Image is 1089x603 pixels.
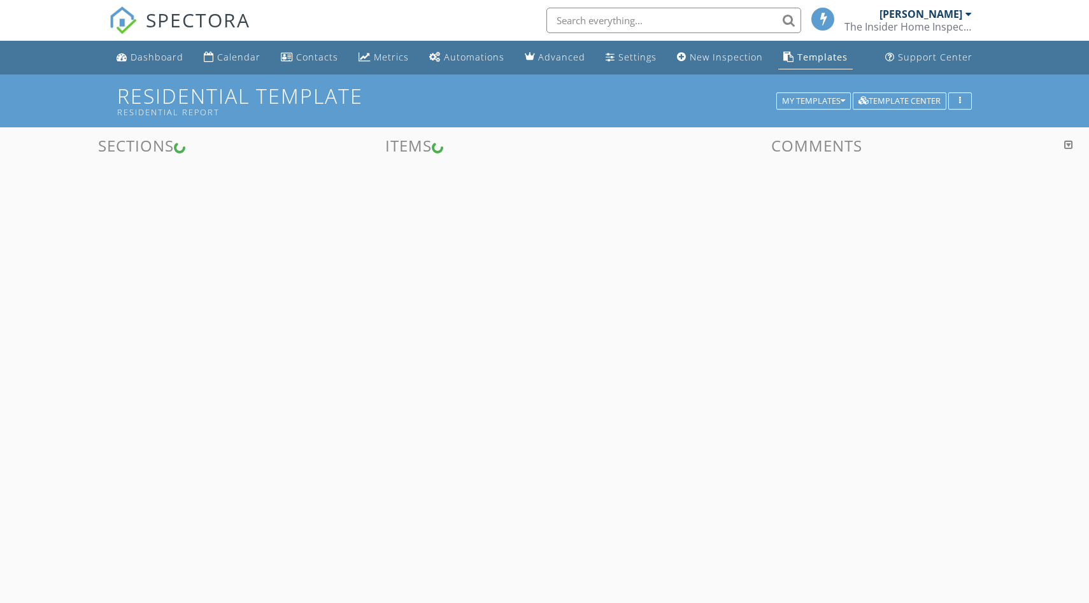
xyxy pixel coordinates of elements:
[858,97,941,106] div: Template Center
[146,6,250,33] span: SPECTORA
[797,51,848,63] div: Templates
[601,46,662,69] a: Settings
[424,46,509,69] a: Automations (Basic)
[898,51,972,63] div: Support Center
[109,17,250,44] a: SPECTORA
[199,46,266,69] a: Calendar
[690,51,763,63] div: New Inspection
[217,51,260,63] div: Calendar
[879,8,962,20] div: [PERSON_NAME]
[618,51,657,63] div: Settings
[776,92,851,110] button: My Templates
[672,46,768,69] a: New Inspection
[296,51,338,63] div: Contacts
[520,46,590,69] a: Advanced
[538,51,585,63] div: Advanced
[546,8,801,33] input: Search everything...
[131,51,183,63] div: Dashboard
[353,46,414,69] a: Metrics
[853,92,946,110] button: Template Center
[273,137,545,154] h3: Items
[782,97,845,106] div: My Templates
[552,137,1081,154] h3: Comments
[276,46,343,69] a: Contacts
[444,51,504,63] div: Automations
[844,20,972,33] div: The Insider Home Inspection, LLC
[109,6,137,34] img: The Best Home Inspection Software - Spectora
[111,46,189,69] a: Dashboard
[778,46,853,69] a: Templates
[117,85,972,117] h1: Residential Template
[880,46,978,69] a: Support Center
[374,51,409,63] div: Metrics
[117,107,781,117] div: Residential Report
[853,94,946,106] a: Template Center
